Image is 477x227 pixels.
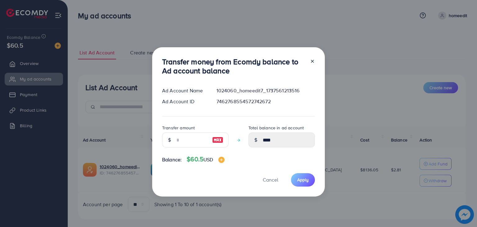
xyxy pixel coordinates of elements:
label: Transfer amount [162,125,195,131]
span: Cancel [263,176,278,183]
button: Apply [291,173,315,187]
div: Ad Account ID [157,98,211,105]
div: Ad Account Name [157,87,211,94]
span: Apply [297,177,309,183]
img: image [212,136,223,144]
button: Cancel [255,173,286,187]
span: Balance: [162,156,182,163]
div: 7462768554572742672 [211,98,320,105]
h4: $60.5 [187,155,224,163]
img: image [218,157,225,163]
label: Total balance in ad account [248,125,304,131]
h3: Transfer money from Ecomdy balance to Ad account balance [162,57,305,75]
div: 1024060_homeedit7_1737561213516 [211,87,320,94]
span: USD [203,156,213,163]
